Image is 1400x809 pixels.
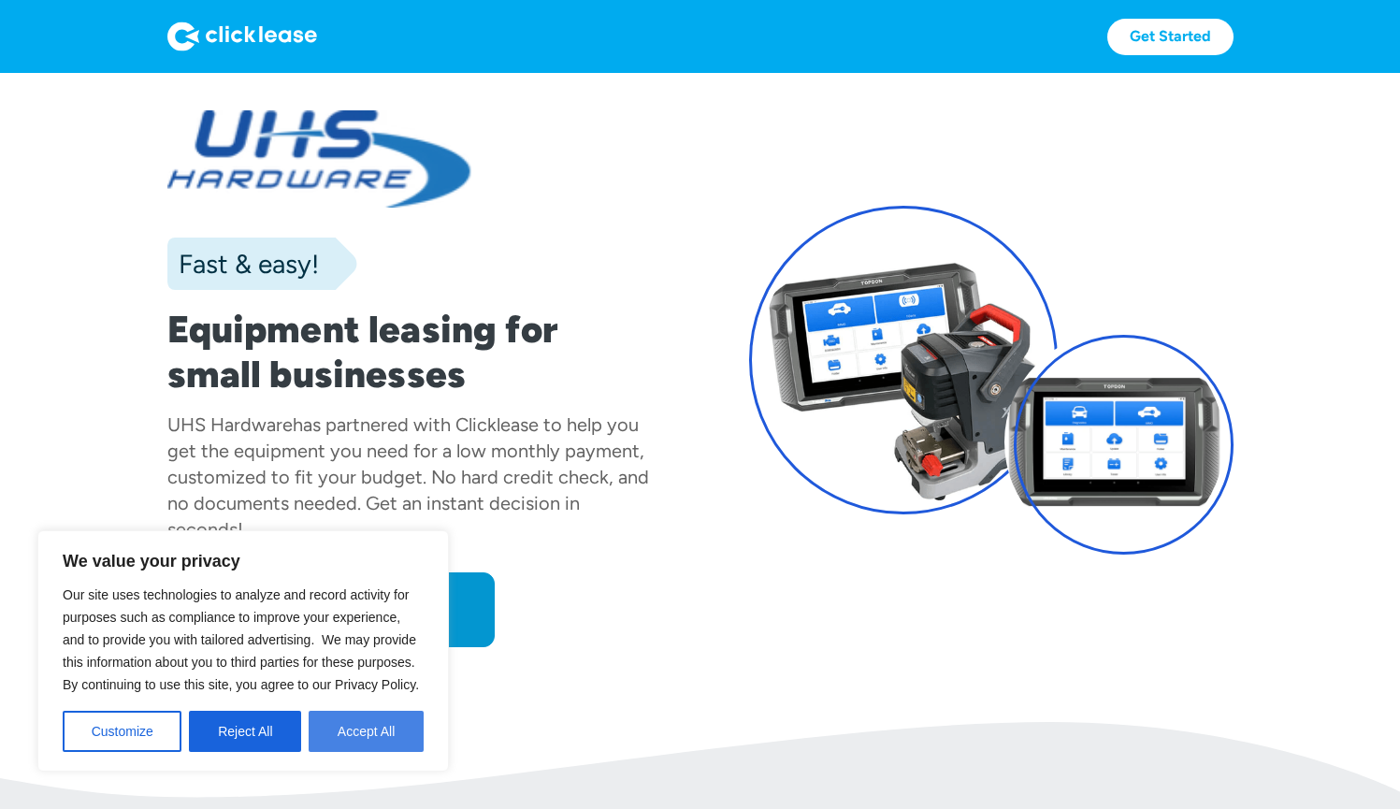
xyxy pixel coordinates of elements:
[309,711,424,752] button: Accept All
[63,587,419,692] span: Our site uses technologies to analyze and record activity for purposes such as compliance to impr...
[167,307,652,397] h1: Equipment leasing for small businesses
[37,530,449,772] div: We value your privacy
[189,711,301,752] button: Reject All
[167,413,293,436] div: UHS Hardware
[167,413,649,541] div: has partnered with Clicklease to help you get the equipment you need for a low monthly payment, c...
[167,22,317,51] img: Logo
[1107,19,1234,55] a: Get Started
[167,245,319,282] div: Fast & easy!
[63,550,424,572] p: We value your privacy
[63,711,181,752] button: Customize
